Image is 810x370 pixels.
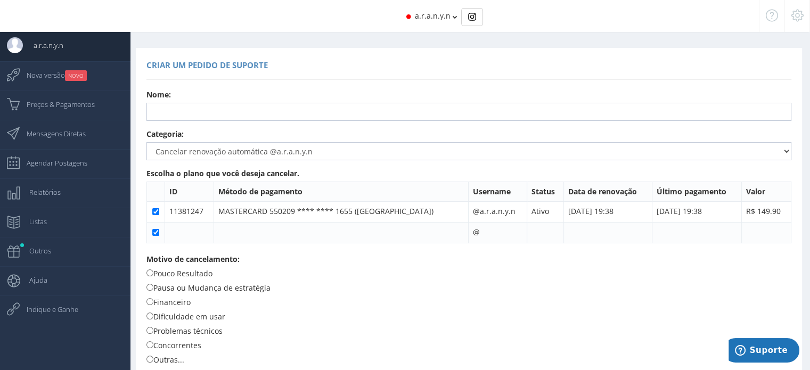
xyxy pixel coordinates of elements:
b: Escolha o plano que você deseja cancelar. [146,168,299,178]
th: Método de pagamento [214,182,468,201]
span: a.r.a.n.y.n [23,32,63,59]
input: Problemas técnicos [146,327,153,334]
td: @a.r.a.n.y.n [468,201,527,222]
span: Mensagens Diretas [16,120,86,147]
b: Categoria: [146,129,184,139]
b: Motivo de cancelamento: [146,254,240,264]
b: Nome: [146,89,171,100]
span: Indique e Ganhe [16,296,78,323]
input: Pausa ou Mudança de estratégia [146,284,153,291]
input: Financeiro [146,298,153,305]
label: Problemas técnicos [146,325,223,336]
th: ID [165,182,214,201]
td: 11381247 [165,201,214,222]
img: User Image [7,37,23,53]
td: [DATE] 19:38 [564,201,652,222]
td: @ [468,222,527,243]
span: Outros [19,237,51,264]
th: Status [527,182,563,201]
th: Último pagamento [652,182,741,201]
span: Listas [19,208,47,235]
small: NOVO [65,70,87,81]
span: Nova versão [16,62,87,88]
label: Pausa ou Mudança de estratégia [146,282,271,293]
td: MASTERCARD 550209 **** **** 1655 ([GEOGRAPHIC_DATA]) [214,201,468,222]
span: Relatórios [19,179,61,205]
td: Ativo [527,201,563,222]
label: Outras... [146,353,184,365]
span: Agendar Postagens [16,150,87,176]
label: Concorrentes [146,339,201,351]
label: Pouco Resultado [146,267,212,279]
input: Dificuldade em usar [146,313,153,319]
th: Username [468,182,527,201]
span: Criar um pedido de suporte [146,60,268,70]
div: Basic example [461,8,483,26]
td: R$ 149.90 [741,201,791,222]
td: [DATE] 19:38 [652,201,741,222]
input: Outras... [146,356,153,363]
span: Ajuda [19,267,47,293]
th: Valor [741,182,791,201]
label: Financeiro [146,296,191,308]
img: Instagram_simple_icon.svg [468,13,476,21]
span: Preços & Pagamentos [16,91,95,118]
input: Concorrentes [146,341,153,348]
th: Data de renovação [564,182,652,201]
iframe: Abre um widget para que você possa encontrar mais informações [729,338,799,365]
label: Dificuldade em usar [146,310,225,322]
span: a.r.a.n.y.n [415,11,451,21]
input: Pouco Resultado [146,269,153,276]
